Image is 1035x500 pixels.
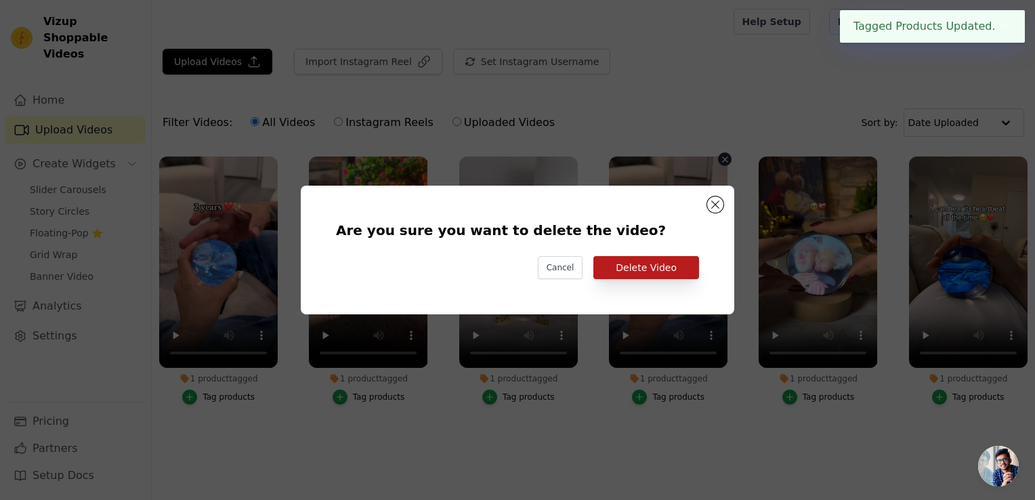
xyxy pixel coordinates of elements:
[978,446,1019,486] div: Açık sohbet
[336,221,699,240] div: Are you sure you want to delete the video?
[593,256,699,279] button: Delete Video
[538,256,583,279] button: Cancel
[996,18,1011,35] button: Close
[707,196,723,213] button: Close modal
[840,10,1025,43] div: Tagged Products Updated.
